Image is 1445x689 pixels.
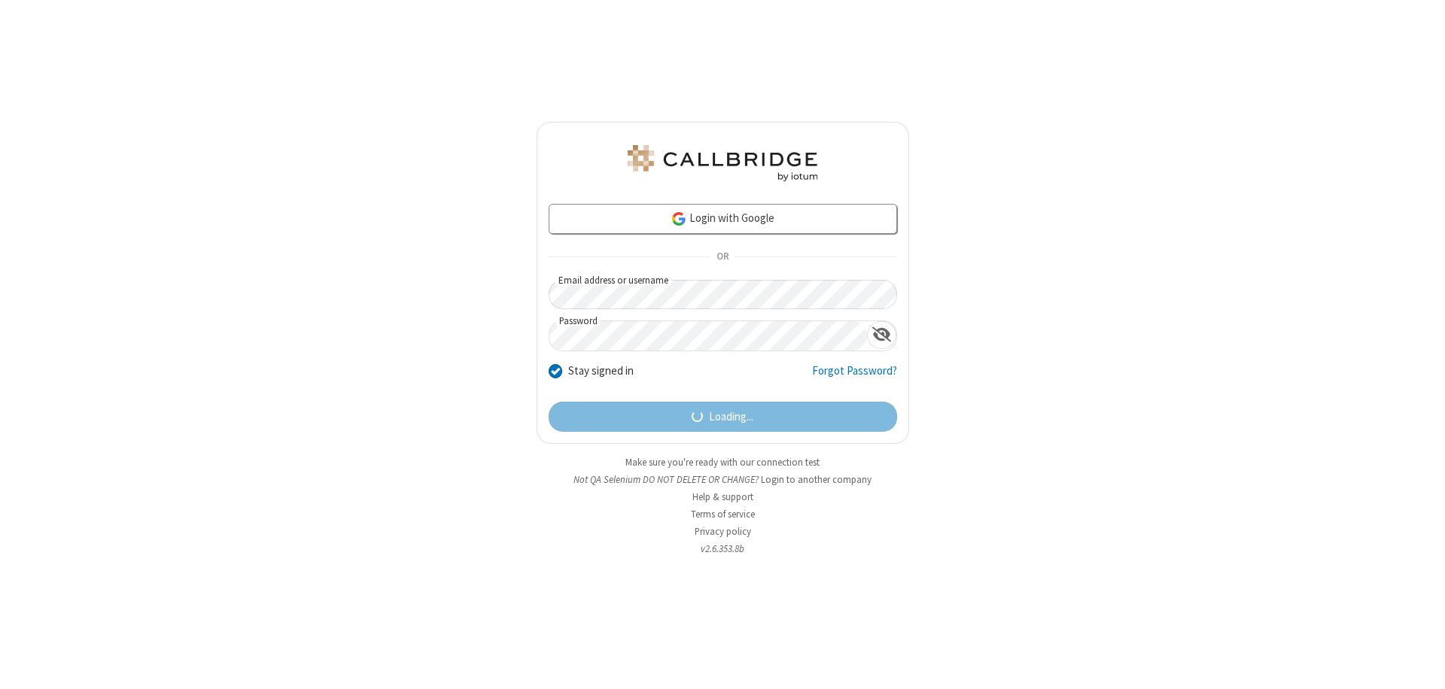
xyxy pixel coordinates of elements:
input: Email address or username [549,280,897,309]
a: Terms of service [691,508,755,521]
li: v2.6.353.8b [537,542,909,556]
a: Make sure you're ready with our connection test [625,456,820,469]
button: Login to another company [761,472,872,487]
input: Password [549,321,867,351]
a: Forgot Password? [812,363,897,391]
div: Show password [867,321,896,349]
a: Privacy policy [695,525,751,538]
li: Not QA Selenium DO NOT DELETE OR CHANGE? [537,472,909,487]
iframe: Chat [1407,650,1434,678]
span: OR [710,247,735,268]
img: QA Selenium DO NOT DELETE OR CHANGE [625,145,820,181]
button: Loading... [549,402,897,432]
span: Loading... [709,408,753,426]
a: Login with Google [549,204,897,234]
img: google-icon.png [671,211,687,227]
label: Stay signed in [568,363,634,380]
a: Help & support [692,490,753,503]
